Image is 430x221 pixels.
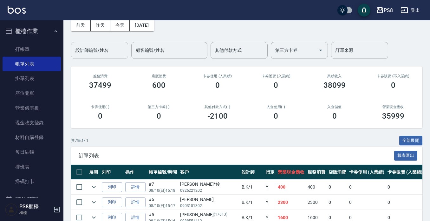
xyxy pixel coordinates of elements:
a: 營業儀表板 [3,101,61,115]
h2: 其他付款方式(-) [196,105,239,109]
span: 訂單列表 [79,153,394,159]
div: [PERSON_NAME] [180,211,238,218]
h3: 0 [215,81,220,90]
h3: 0 [274,112,278,121]
th: 指定 [264,165,276,180]
th: 帳單編號/時間 [147,165,179,180]
button: [DATE] [130,19,154,31]
th: 卡券販賣 (入業績) [386,165,424,180]
h3: 服務消費 [79,74,122,78]
td: Y [264,180,276,195]
h2: 卡券販賣 (不入業績) [371,74,415,78]
a: 座位開單 [3,86,61,100]
button: save [358,4,370,17]
div: [PERSON_NAME] [180,196,238,203]
img: Logo [8,6,26,14]
a: 現金收支登錄 [3,115,61,130]
a: 詳情 [125,197,146,207]
button: expand row [89,197,99,207]
h2: 店販消費 [137,74,181,78]
div: PS8 [384,6,393,14]
h3: 0 [391,81,395,90]
h3: 0 [98,112,102,121]
p: 共 7 筆, 1 / 1 [71,138,88,143]
th: 服務消費 [306,165,327,180]
th: 列印 [100,165,124,180]
a: 帳單列表 [3,57,61,71]
div: [PERSON_NAME]*伶 [180,181,238,188]
button: 列印 [102,197,122,207]
td: 0 [327,195,348,210]
h3: -2100 [207,112,228,121]
button: PS8 [374,4,395,17]
button: 昨天 [91,19,110,31]
td: 2300 [276,195,306,210]
td: #6 [147,195,179,210]
td: #7 [147,180,179,195]
h2: 卡券販賣 (入業績) [254,74,298,78]
td: 0 [386,195,424,210]
h2: 卡券使用(-) [79,105,122,109]
button: 登出 [398,4,422,16]
img: Person [5,203,18,216]
th: 店販消費 [327,165,348,180]
h2: 入金儲值 [313,105,356,109]
button: 今天 [110,19,130,31]
th: 操作 [124,165,147,180]
h5: PS8櫃檯 [19,204,52,210]
p: 0903101302 [180,203,238,209]
th: 展開 [88,165,100,180]
h2: 業績收入 [313,74,356,78]
a: 材料自購登錄 [3,130,61,145]
td: 2300 [306,195,327,210]
a: 排班表 [3,160,61,174]
h3: 600 [152,81,166,90]
a: 詳情 [125,182,146,192]
a: 報表匯出 [394,152,418,158]
a: 掛單列表 [3,71,61,86]
td: 0 [327,180,348,195]
h3: 37499 [89,81,111,90]
button: 前天 [71,19,91,31]
th: 設計師 [240,165,264,180]
td: B.K /1 [240,180,264,195]
td: Y [264,195,276,210]
button: 列印 [102,182,122,192]
h3: 38099 [323,81,346,90]
button: 全部展開 [399,136,423,146]
h3: 0 [274,81,278,90]
td: 0 [348,180,386,195]
button: 櫃檯作業 [3,23,61,39]
p: 08/10 (日) 15:18 [149,188,177,193]
h3: 0 [157,112,161,121]
p: 櫃檯 [19,210,52,216]
td: 0 [348,195,386,210]
th: 卡券使用 (入業績) [348,165,386,180]
h2: 營業現金應收 [371,105,415,109]
p: (17613) [214,211,227,218]
h2: 入金使用(-) [254,105,298,109]
th: 營業現金應收 [276,165,306,180]
a: 打帳單 [3,42,61,57]
p: 08/10 (日) 15:17 [149,203,177,209]
h3: 0 [332,112,337,121]
a: 每日結帳 [3,145,61,159]
td: 400 [306,180,327,195]
h2: 第三方卡券(-) [137,105,181,109]
th: 客戶 [179,165,240,180]
td: 0 [386,180,424,195]
td: B.K /1 [240,195,264,210]
a: 掃碼打卡 [3,174,61,189]
button: expand row [89,182,99,192]
h2: 卡券使用 (入業績) [196,74,239,78]
button: 報表匯出 [394,151,418,161]
h3: 35999 [382,112,404,121]
td: 400 [276,180,306,195]
p: 0926221202 [180,188,238,193]
button: Open [316,45,326,55]
button: 預約管理 [3,191,61,208]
